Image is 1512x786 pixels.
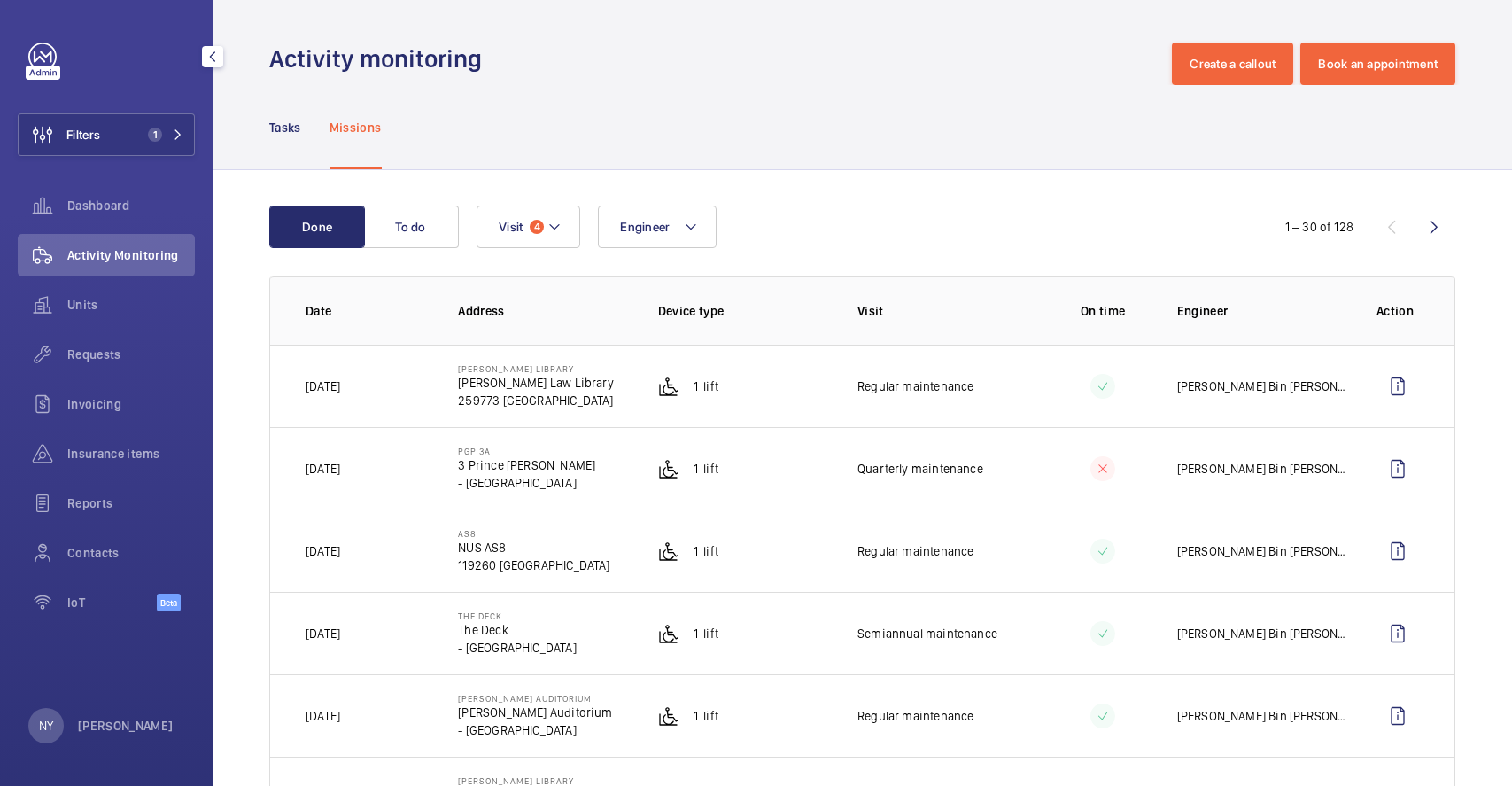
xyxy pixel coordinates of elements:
img: platform_lift.svg [658,376,679,397]
p: [PERSON_NAME] Auditorium [458,704,612,721]
span: Insurance items [67,445,195,463]
p: [PERSON_NAME] Bin [PERSON_NAME] [1177,460,1348,478]
p: The Deck [458,621,576,639]
p: 1 Lift [694,707,718,725]
p: [PERSON_NAME] Bin [PERSON_NAME] [1177,707,1348,725]
p: 1 Lift [694,625,718,642]
p: Regular maintenance [857,542,973,560]
img: platform_lift.svg [658,541,679,562]
span: Invoicing [67,395,195,413]
p: On time [1057,302,1148,320]
span: Requests [67,346,195,363]
p: Action [1376,302,1419,320]
p: 259773 [GEOGRAPHIC_DATA] [458,392,614,409]
span: Activity Monitoring [67,246,195,264]
h1: Activity monitoring [269,43,492,75]
img: platform_lift.svg [658,623,679,644]
img: platform_lift.svg [658,705,679,727]
div: 1 – 30 of 128 [1285,218,1353,236]
span: Visit [499,220,523,234]
button: Book an appointment [1300,43,1455,85]
p: PGP 3A [458,446,595,456]
button: Done [269,206,365,248]
p: AS8 [458,528,609,539]
p: 1 Lift [694,542,718,560]
span: Filters [66,126,100,144]
p: Regular maintenance [857,377,973,395]
button: Engineer [598,206,717,248]
p: [DATE] [306,707,340,725]
p: THE DECK [458,611,576,621]
p: 3 Prince [PERSON_NAME] [458,456,595,474]
p: NY [39,717,53,735]
p: - [GEOGRAPHIC_DATA] [458,721,612,739]
p: [DATE] [306,377,340,395]
p: Visit [857,302,1028,320]
p: Date [306,302,430,320]
button: Create a callout [1172,43,1293,85]
p: [PERSON_NAME] Law Library [458,374,614,392]
p: Engineer [1177,302,1348,320]
p: [PERSON_NAME] Bin [PERSON_NAME] [1177,542,1348,560]
p: 1 Lift [694,460,718,478]
p: [PERSON_NAME] [78,717,174,735]
span: Dashboard [67,197,195,214]
span: Contacts [67,544,195,562]
p: 119260 [GEOGRAPHIC_DATA] [458,556,609,574]
p: Tasks [269,119,301,136]
p: Regular maintenance [857,707,973,725]
span: 4 [530,220,544,234]
span: IoT [67,594,157,611]
p: [PERSON_NAME] AUDITORIUM [458,693,612,704]
span: Reports [67,494,195,512]
p: [DATE] [306,460,340,478]
p: Address [458,302,629,320]
p: 1 Lift [694,377,718,395]
span: 1 [148,128,162,142]
span: Beta [157,594,181,611]
p: [DATE] [306,542,340,560]
p: - [GEOGRAPHIC_DATA] [458,474,595,492]
button: Filters1 [18,113,195,156]
p: Device type [658,302,829,320]
p: [PERSON_NAME] LIBRARY [458,775,629,786]
button: To do [363,206,459,248]
p: [PERSON_NAME] Bin [PERSON_NAME] [1177,625,1348,642]
p: [DATE] [306,625,340,642]
img: platform_lift.svg [658,458,679,479]
p: Semiannual maintenance [857,625,997,642]
button: Visit4 [477,206,580,248]
p: - [GEOGRAPHIC_DATA] [458,639,576,657]
p: [PERSON_NAME] Bin [PERSON_NAME] [1177,377,1348,395]
span: Units [67,296,195,314]
p: Missions [330,119,382,136]
span: Engineer [620,220,670,234]
p: NUS AS8 [458,539,609,556]
p: [PERSON_NAME] LIBRARY [458,363,614,374]
p: Quarterly maintenance [857,460,983,478]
